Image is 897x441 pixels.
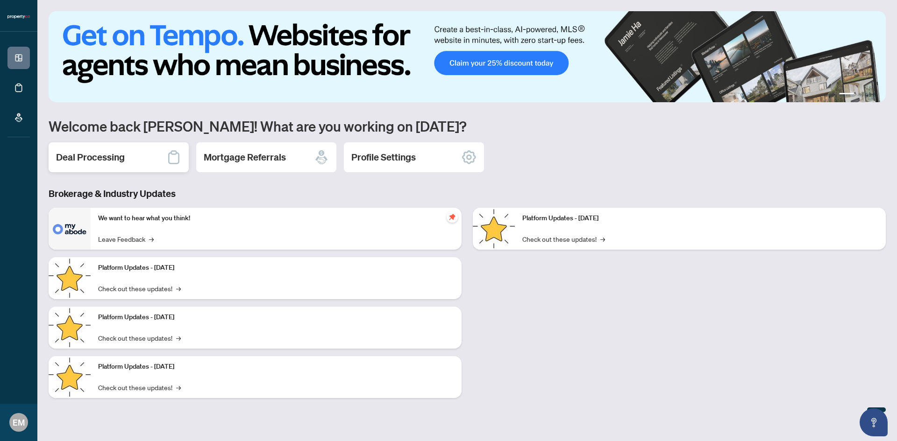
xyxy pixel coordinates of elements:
[176,382,181,392] span: →
[873,93,876,97] button: 4
[56,151,125,164] h2: Deal Processing
[473,208,515,250] img: Platform Updates - June 23, 2025
[49,117,886,135] h1: Welcome back [PERSON_NAME]! What are you working on [DATE]?
[49,356,91,398] img: Platform Updates - July 8, 2025
[13,416,25,429] span: EM
[98,234,154,244] a: Leave Feedback→
[176,283,181,294] span: →
[839,93,854,97] button: 1
[522,213,878,224] p: Platform Updates - [DATE]
[98,362,454,372] p: Platform Updates - [DATE]
[865,93,869,97] button: 3
[49,208,91,250] img: We want to hear what you think!
[98,312,454,322] p: Platform Updates - [DATE]
[49,187,886,200] h3: Brokerage & Industry Updates
[351,151,416,164] h2: Profile Settings
[49,11,886,102] img: Slide 0
[98,263,454,273] p: Platform Updates - [DATE]
[49,307,91,349] img: Platform Updates - July 21, 2025
[176,333,181,343] span: →
[7,14,30,20] img: logo
[149,234,154,244] span: →
[98,382,181,392] a: Check out these updates!→
[49,257,91,299] img: Platform Updates - September 16, 2025
[858,93,861,97] button: 2
[98,283,181,294] a: Check out these updates!→
[204,151,286,164] h2: Mortgage Referrals
[98,213,454,224] p: We want to hear what you think!
[860,408,888,436] button: Open asap
[600,234,605,244] span: →
[98,333,181,343] a: Check out these updates!→
[522,234,605,244] a: Check out these updates!→
[447,211,458,223] span: pushpin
